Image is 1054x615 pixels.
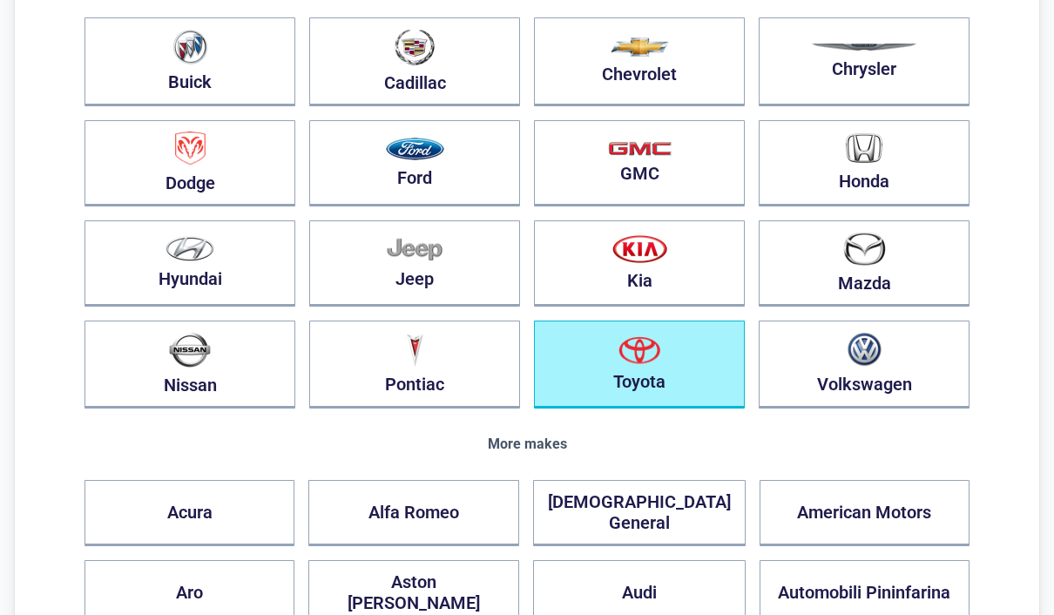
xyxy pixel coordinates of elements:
button: Nissan [84,321,295,409]
div: More makes [84,436,970,452]
button: Alfa Romeo [308,480,518,546]
button: Ford [309,120,520,206]
button: American Motors [760,480,970,546]
button: Buick [84,17,295,106]
button: Dodge [84,120,295,206]
button: Acura [84,480,294,546]
button: Honda [759,120,970,206]
button: Mazda [759,220,970,307]
button: Chevrolet [534,17,745,106]
button: Chrysler [759,17,970,106]
button: Cadillac [309,17,520,106]
button: Toyota [534,321,745,409]
button: GMC [534,120,745,206]
button: Hyundai [84,220,295,307]
button: [DEMOGRAPHIC_DATA] General [533,480,746,546]
button: Pontiac [309,321,520,409]
button: Volkswagen [759,321,970,409]
button: Jeep [309,220,520,307]
button: Kia [534,220,745,307]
